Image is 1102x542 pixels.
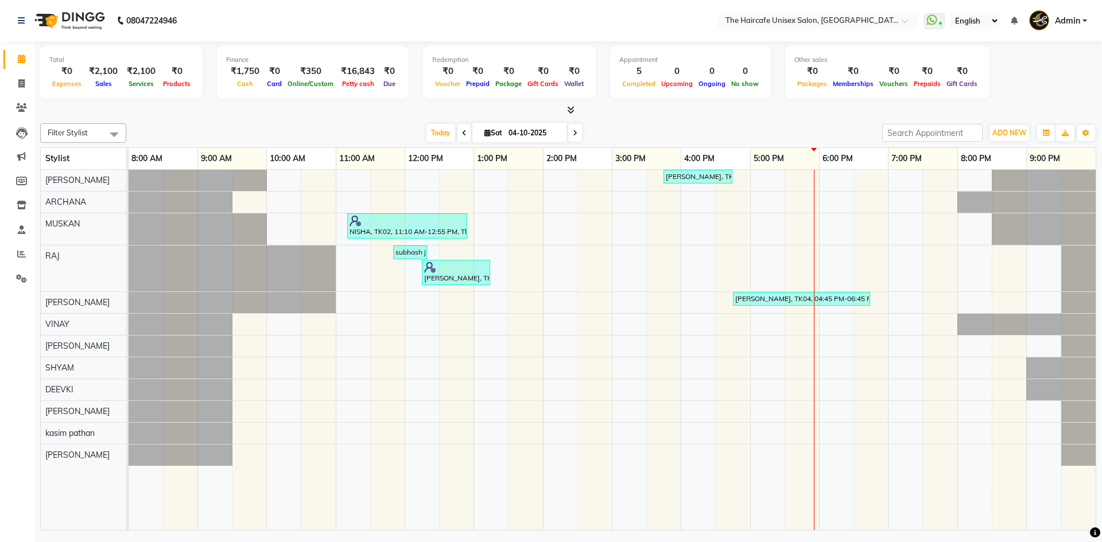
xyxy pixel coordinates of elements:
span: SHYAM [45,362,74,373]
a: 7:00 PM [888,150,925,167]
div: ₹0 [561,65,587,78]
span: ARCHANA [45,197,86,207]
span: Vouchers [876,80,911,88]
a: 8:00 AM [129,150,165,167]
span: Stylist [45,153,69,163]
a: 3:00 PM [612,150,649,167]
span: Sat [482,128,505,137]
div: NISHA, TK02, 11:10 AM-12:55 PM, Threading - Eyebrows - (Women),Clean Up - Lotus Clean Up - (Women... [348,215,466,237]
div: [PERSON_NAME], TK04, 03:45 PM-04:45 PM, Hair Cut - Hair Cut - (Men),[PERSON_NAME] & Shave - Shave... [665,171,731,182]
a: 9:00 PM [1027,150,1063,167]
a: 11:00 AM [336,150,378,167]
div: ₹0 [944,65,980,78]
span: Ongoing [696,80,728,88]
span: Voucher [432,80,463,88]
div: 0 [696,65,728,78]
a: 4:00 PM [681,150,717,167]
div: ₹0 [492,65,525,78]
div: Total [49,55,193,65]
span: Card [264,80,285,88]
div: ₹0 [525,65,561,78]
div: ₹0 [463,65,492,78]
span: [PERSON_NAME] [45,406,110,416]
div: ₹2,100 [84,65,122,78]
div: 0 [658,65,696,78]
div: [PERSON_NAME], TK03, 12:15 PM-01:15 PM, Hair Cut - Hair Cut - (Men),[PERSON_NAME] & Shave - Shave... [423,262,489,283]
a: 8:00 PM [958,150,994,167]
span: Online/Custom [285,80,336,88]
div: Finance [226,55,399,65]
img: logo [29,5,108,37]
span: kasim pathan [45,428,95,438]
a: 6:00 PM [820,150,856,167]
div: ₹16,843 [336,65,379,78]
span: Admin [1055,15,1080,27]
img: Admin [1029,10,1049,30]
input: Search Appointment [882,124,983,142]
span: Services [126,80,157,88]
span: DEEVKI [45,384,73,395]
a: 9:00 AM [198,150,235,167]
a: 10:00 AM [267,150,308,167]
span: No show [728,80,762,88]
span: Memberships [830,80,876,88]
span: [PERSON_NAME] [45,341,110,351]
span: Petty cash [339,80,377,88]
span: MUSKAN [45,219,80,229]
span: Packages [794,80,830,88]
span: Filter Stylist [48,128,88,137]
div: ₹0 [264,65,285,78]
div: ₹0 [49,65,84,78]
span: Prepaid [463,80,492,88]
div: ₹0 [160,65,193,78]
span: Due [381,80,398,88]
div: ₹350 [285,65,336,78]
div: ₹0 [830,65,876,78]
span: Gift Cards [525,80,561,88]
span: ADD NEW [992,128,1026,137]
a: 2:00 PM [544,150,580,167]
a: 12:00 PM [405,150,446,167]
input: 2025-10-04 [505,124,562,142]
span: Prepaids [911,80,944,88]
div: ₹0 [911,65,944,78]
span: Wallet [561,80,587,88]
div: ₹0 [379,65,399,78]
b: 08047224946 [126,5,177,37]
a: 5:00 PM [751,150,787,167]
div: 5 [619,65,658,78]
div: Other sales [794,55,980,65]
div: Redemption [432,55,587,65]
a: 1:00 PM [474,150,510,167]
div: ₹0 [876,65,911,78]
div: ₹0 [432,65,463,78]
span: Upcoming [658,80,696,88]
span: Expenses [49,80,84,88]
div: ₹0 [794,65,830,78]
span: Gift Cards [944,80,980,88]
span: [PERSON_NAME] [45,175,110,185]
span: [PERSON_NAME] [45,297,110,307]
span: Package [492,80,525,88]
div: ₹1,750 [226,65,264,78]
div: [PERSON_NAME], TK04, 04:45 PM-06:45 PM, Head Massage - 30 Min - (Men) [734,294,869,304]
span: [PERSON_NAME] [45,450,110,460]
span: Products [160,80,193,88]
span: Cash [234,80,256,88]
div: subhash ji, TK01, 11:50 AM-12:20 PM, Hair Cut - Hair Cut - (Men) [394,247,426,258]
span: VINAY [45,319,69,329]
span: Completed [619,80,658,88]
div: ₹2,100 [122,65,160,78]
button: ADD NEW [990,125,1029,141]
div: Appointment [619,55,762,65]
span: Today [426,124,455,142]
span: RAJ [45,251,60,261]
span: Sales [92,80,115,88]
div: 0 [728,65,762,78]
